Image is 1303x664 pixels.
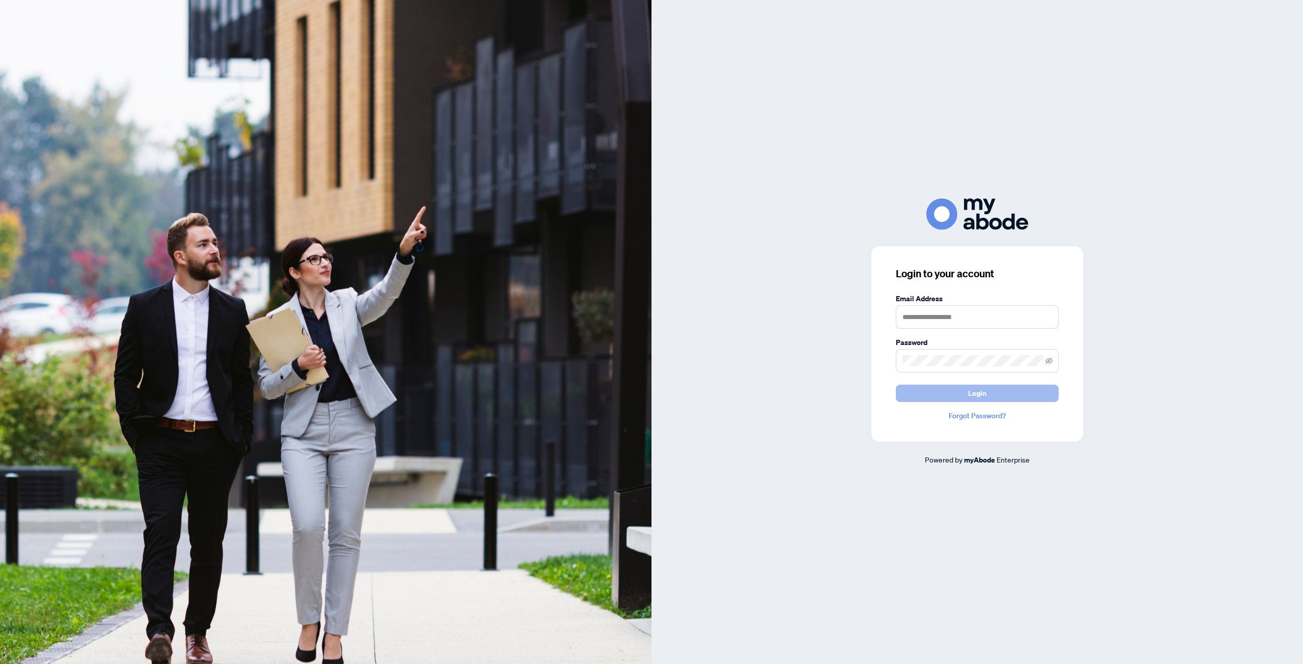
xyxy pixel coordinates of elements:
[896,385,1059,402] button: Login
[896,410,1059,421] a: Forgot Password?
[896,337,1059,348] label: Password
[896,293,1059,304] label: Email Address
[1045,357,1053,364] span: eye-invisible
[926,198,1028,229] img: ma-logo
[964,454,995,466] a: myAbode
[896,267,1059,281] h3: Login to your account
[925,455,962,464] span: Powered by
[997,455,1030,464] span: Enterprise
[968,385,986,401] span: Login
